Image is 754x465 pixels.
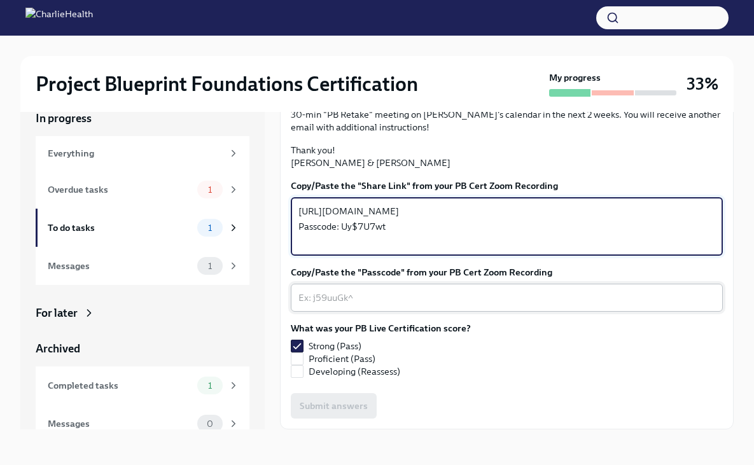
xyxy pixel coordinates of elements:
span: 0 [199,419,221,429]
label: What was your PB Live Certification score? [291,322,471,335]
a: To do tasks1 [36,209,249,247]
h2: Project Blueprint Foundations Certification [36,71,418,97]
a: In progress [36,111,249,126]
a: Everything [36,136,249,170]
img: CharlieHealth [25,8,93,28]
strong: My progress [549,71,601,84]
div: Completed tasks [48,378,192,392]
a: Messages1 [36,247,249,285]
h3: 33% [687,73,718,95]
div: Everything [48,146,223,160]
span: 1 [200,185,220,195]
p: Thank you! [PERSON_NAME] & [PERSON_NAME] [291,144,723,169]
div: For later [36,305,78,321]
div: Messages [48,259,192,273]
span: Proficient (Pass) [309,352,375,365]
a: Completed tasks1 [36,366,249,405]
div: To do tasks [48,221,192,235]
label: Copy/Paste the "Share Link" from your PB Cert Zoom Recording [291,179,723,192]
span: Strong (Pass) [309,340,361,352]
span: 1 [200,381,220,391]
textarea: [URL][DOMAIN_NAME] Passcode: Uy$7U7wt [298,204,715,249]
span: 1 [200,223,220,233]
div: Messages [48,417,192,431]
a: Messages0 [36,405,249,443]
a: Overdue tasks1 [36,170,249,209]
a: For later [36,305,249,321]
a: Archived [36,341,249,356]
span: 1 [200,261,220,271]
div: Overdue tasks [48,183,192,197]
label: Copy/Paste the "Passcode" from your PB Cert Zoom Recording [291,266,723,279]
span: Developing (Reassess) [309,365,400,378]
